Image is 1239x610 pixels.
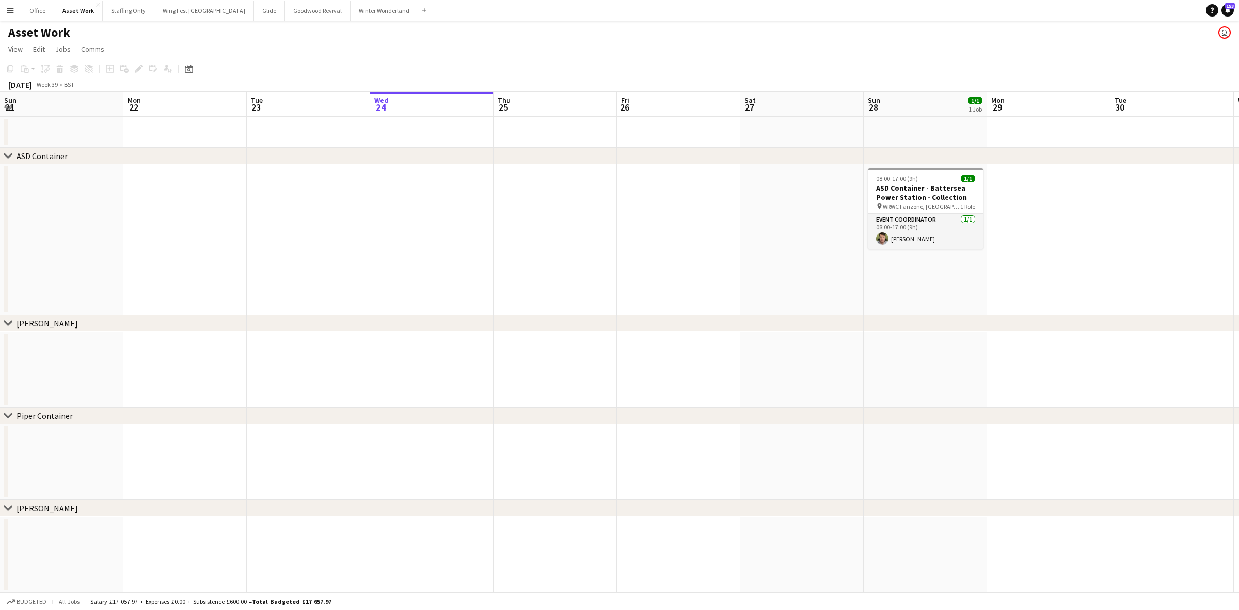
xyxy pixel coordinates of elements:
[374,96,389,105] span: Wed
[249,101,263,113] span: 23
[868,183,983,202] h3: ASD Container - Battersea Power Station - Collection
[17,318,78,329] div: [PERSON_NAME]
[34,81,60,88] span: Week 39
[77,42,108,56] a: Comms
[8,44,23,54] span: View
[90,598,331,605] div: Salary £17 057.97 + Expenses £0.00 + Subsistence £600.00 =
[4,42,27,56] a: View
[8,25,70,40] h1: Asset Work
[1115,96,1126,105] span: Tue
[17,503,78,513] div: [PERSON_NAME]
[621,96,629,105] span: Fri
[285,1,351,21] button: Goodwood Revival
[33,44,45,54] span: Edit
[29,42,49,56] a: Edit
[1113,101,1126,113] span: 30
[876,175,918,182] span: 08:00-17:00 (9h)
[743,101,756,113] span: 27
[17,151,68,161] div: ASD Container
[868,96,880,105] span: Sun
[868,168,983,249] app-job-card: 08:00-17:00 (9h)1/1ASD Container - Battersea Power Station - Collection WRWC Fanzone, [GEOGRAPHIC...
[254,1,285,21] button: Glide
[498,96,511,105] span: Thu
[57,598,82,605] span: All jobs
[991,96,1005,105] span: Mon
[961,175,975,182] span: 1/1
[126,101,141,113] span: 22
[351,1,418,21] button: Winter Wonderland
[496,101,511,113] span: 25
[619,101,629,113] span: 26
[21,1,54,21] button: Office
[968,97,982,104] span: 1/1
[103,1,154,21] button: Staffing Only
[1218,26,1231,39] app-user-avatar: Gorilla Staffing
[51,42,75,56] a: Jobs
[960,202,975,210] span: 1 Role
[5,596,48,607] button: Budgeted
[866,101,880,113] span: 28
[154,1,254,21] button: Wing Fest [GEOGRAPHIC_DATA]
[81,44,104,54] span: Comms
[4,96,17,105] span: Sun
[373,101,389,113] span: 24
[251,96,263,105] span: Tue
[868,214,983,249] app-card-role: Event Coordinator1/108:00-17:00 (9h)[PERSON_NAME]
[744,96,756,105] span: Sat
[1225,3,1235,9] span: 153
[968,105,982,113] div: 1 Job
[990,101,1005,113] span: 29
[17,598,46,605] span: Budgeted
[55,44,71,54] span: Jobs
[3,101,17,113] span: 21
[54,1,103,21] button: Asset Work
[17,411,73,421] div: Piper Container
[883,202,960,210] span: WRWC Fanzone, [GEOGRAPHIC_DATA]
[64,81,74,88] div: BST
[128,96,141,105] span: Mon
[8,80,32,90] div: [DATE]
[1221,4,1234,17] a: 153
[252,598,331,605] span: Total Budgeted £17 657.97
